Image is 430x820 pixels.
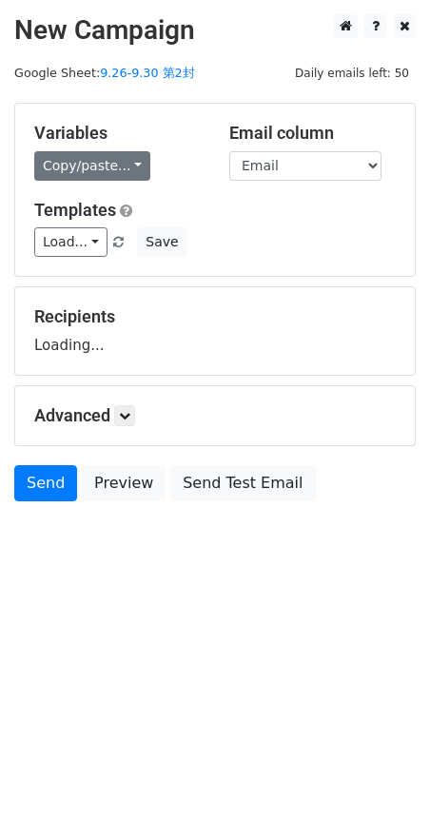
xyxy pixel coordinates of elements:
button: Save [137,227,186,257]
h5: Advanced [34,405,396,426]
h5: Recipients [34,306,396,327]
h5: Variables [34,123,201,144]
a: Send [14,465,77,501]
small: Google Sheet: [14,66,195,80]
a: Daily emails left: 50 [288,66,416,80]
a: Send Test Email [170,465,315,501]
a: Copy/paste... [34,151,150,181]
a: Load... [34,227,107,257]
a: Templates [34,200,116,220]
div: Loading... [34,306,396,356]
span: Daily emails left: 50 [288,63,416,84]
h5: Email column [229,123,396,144]
h2: New Campaign [14,14,416,47]
a: 9.26-9.30 第2封 [100,66,195,80]
a: Preview [82,465,166,501]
